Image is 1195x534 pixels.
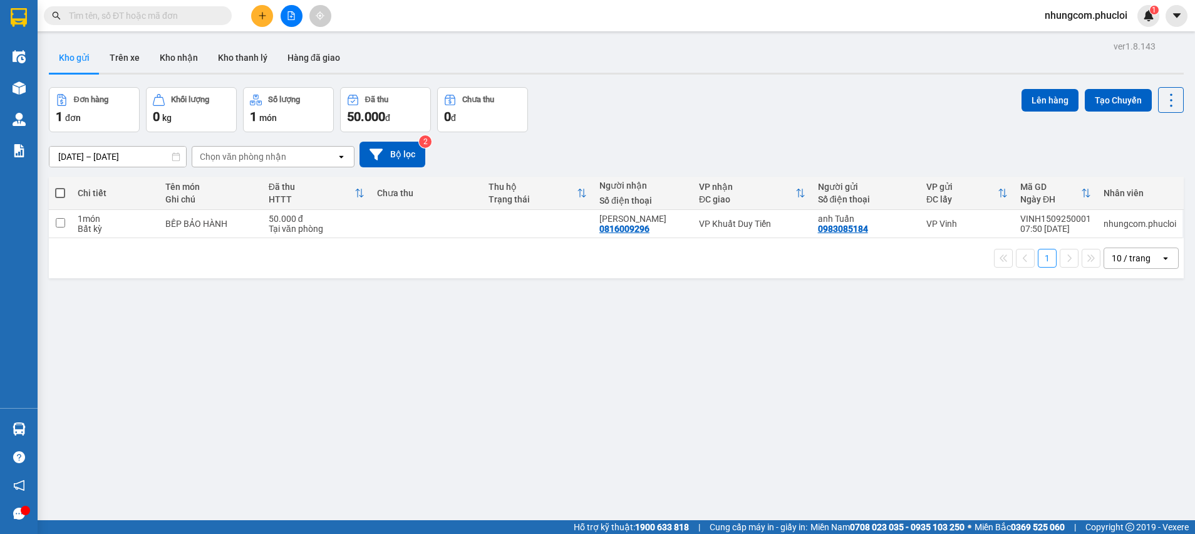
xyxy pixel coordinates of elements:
div: 50.000 đ [269,214,365,224]
span: 1 [56,109,63,124]
button: plus [251,5,273,27]
div: 10 / trang [1112,252,1151,264]
div: Mã GD [1020,182,1081,192]
button: file-add [281,5,303,27]
button: aim [309,5,331,27]
span: search [52,11,61,20]
input: Select a date range. [49,147,186,167]
div: 1 món [78,214,153,224]
button: Tạo Chuyến [1085,89,1152,112]
div: Người nhận [599,181,686,191]
span: | [1074,520,1076,534]
button: Bộ lọc [360,142,425,167]
div: Ngày ĐH [1020,194,1081,204]
div: anh Tuấn [818,214,914,224]
span: 1 [1152,6,1156,14]
span: message [13,508,25,520]
span: 50.000 [347,109,385,124]
span: caret-down [1171,10,1182,21]
span: question-circle [13,451,25,463]
img: warehouse-icon [13,422,26,436]
div: Khối lượng [171,95,209,104]
div: CSKH BAUER [599,214,686,224]
strong: 0369 525 060 [1011,522,1065,532]
span: món [259,113,277,123]
button: 1 [1038,249,1057,268]
strong: 0708 023 035 - 0935 103 250 [850,522,965,532]
span: nhungcom.phucloi [1035,8,1137,23]
div: 0816009296 [599,224,649,234]
span: 0 [153,109,160,124]
th: Toggle SortBy [262,177,371,210]
button: Chưa thu0đ [437,87,528,132]
img: warehouse-icon [13,113,26,126]
button: Kho gửi [49,43,100,73]
div: Trạng thái [489,194,577,204]
div: Số lượng [268,95,300,104]
span: đơn [65,113,81,123]
th: Toggle SortBy [693,177,812,210]
div: ver 1.8.143 [1114,39,1156,53]
span: plus [258,11,267,20]
div: Đã thu [269,182,354,192]
img: icon-new-feature [1143,10,1154,21]
strong: 1900 633 818 [635,522,689,532]
span: đ [451,113,456,123]
span: kg [162,113,172,123]
div: Tên món [165,182,256,192]
div: Người gửi [818,182,914,192]
div: nhungcom.phucloi [1104,219,1176,229]
th: Toggle SortBy [482,177,593,210]
button: caret-down [1166,5,1187,27]
button: Số lượng1món [243,87,334,132]
div: Nhân viên [1104,188,1176,198]
span: copyright [1125,523,1134,531]
sup: 2 [419,135,432,148]
div: HTTT [269,194,354,204]
input: Tìm tên, số ĐT hoặc mã đơn [69,9,217,23]
span: 0 [444,109,451,124]
button: Khối lượng0kg [146,87,237,132]
div: Ghi chú [165,194,256,204]
div: VP Vinh [926,219,1008,229]
button: Trên xe [100,43,150,73]
button: Kho nhận [150,43,208,73]
button: Lên hàng [1022,89,1079,112]
span: Cung cấp máy in - giấy in: [710,520,807,534]
img: warehouse-icon [13,81,26,95]
div: Tại văn phòng [269,224,365,234]
img: solution-icon [13,144,26,157]
sup: 1 [1150,6,1159,14]
span: | [698,520,700,534]
span: notification [13,479,25,491]
div: Chưa thu [377,188,475,198]
div: Bất kỳ [78,224,153,234]
span: Miền Bắc [975,520,1065,534]
span: file-add [287,11,296,20]
span: aim [316,11,324,20]
button: Đã thu50.000đ [340,87,431,132]
div: VP Khuất Duy Tiến [699,219,805,229]
div: 0983085184 [818,224,868,234]
th: Toggle SortBy [920,177,1014,210]
div: BẾP BẢO HÀNH [165,219,256,229]
svg: open [336,152,346,162]
span: Miền Nam [810,520,965,534]
span: ⚪️ [968,525,971,530]
div: VP gửi [926,182,998,192]
div: VINH1509250001 [1020,214,1091,224]
img: logo-vxr [11,8,27,27]
div: Số điện thoại [818,194,914,204]
div: VP nhận [699,182,795,192]
span: Hỗ trợ kỹ thuật: [574,520,689,534]
div: Chi tiết [78,188,153,198]
button: Đơn hàng1đơn [49,87,140,132]
button: Hàng đã giao [277,43,350,73]
div: Đã thu [365,95,388,104]
img: warehouse-icon [13,50,26,63]
span: 1 [250,109,257,124]
svg: open [1161,253,1171,263]
div: Số điện thoại [599,196,686,206]
div: Thu hộ [489,182,577,192]
div: Đơn hàng [74,95,108,104]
